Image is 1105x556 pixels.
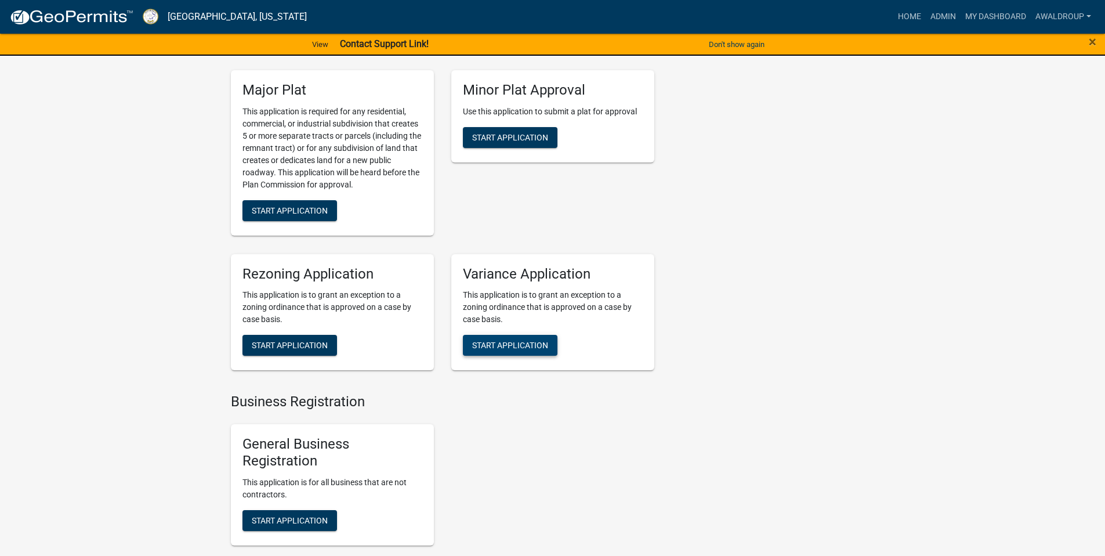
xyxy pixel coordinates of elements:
button: Start Application [242,335,337,356]
span: Start Application [252,341,328,350]
button: Start Application [463,335,557,356]
h5: Variance Application [463,266,643,283]
span: Start Application [252,205,328,215]
button: Start Application [242,200,337,221]
a: Home [893,6,926,28]
span: Start Application [252,515,328,525]
h5: Rezoning Application [242,266,422,283]
p: This application is required for any residential, commercial, or industrial subdivision that crea... [242,106,422,191]
a: awaldroup [1031,6,1096,28]
a: Admin [926,6,961,28]
a: [GEOGRAPHIC_DATA], [US_STATE] [168,7,307,27]
img: Putnam County, Georgia [143,9,158,24]
h5: General Business Registration [242,436,422,470]
p: This application is to grant an exception to a zoning ordinance that is approved on a case by cas... [463,289,643,326]
button: Don't show again [704,35,769,54]
a: My Dashboard [961,6,1031,28]
span: Start Application [472,341,548,350]
button: Start Application [463,127,557,148]
span: × [1089,34,1096,50]
h4: Business Registration [231,393,654,410]
p: Use this application to submit a plat for approval [463,106,643,118]
span: Start Application [472,132,548,142]
h5: Major Plat [242,82,422,99]
a: View [307,35,333,54]
button: Start Application [242,510,337,531]
p: This application is to grant an exception to a zoning ordinance that is approved on a case by cas... [242,289,422,326]
strong: Contact Support Link! [340,38,429,49]
h5: Minor Plat Approval [463,82,643,99]
p: This application is for all business that are not contractors. [242,476,422,501]
button: Close [1089,35,1096,49]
